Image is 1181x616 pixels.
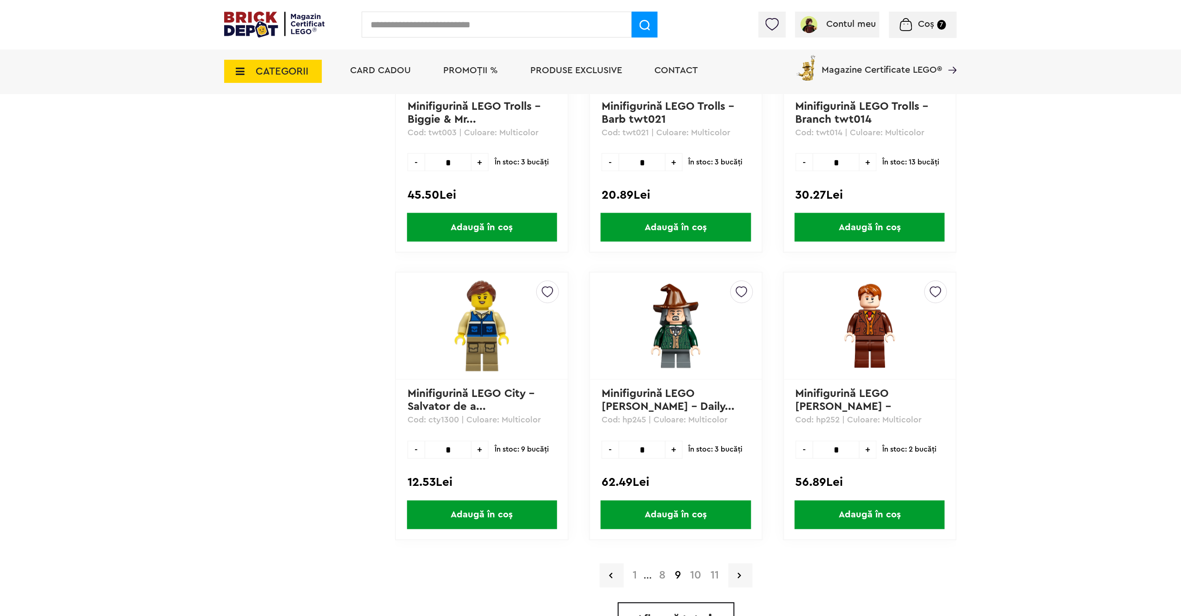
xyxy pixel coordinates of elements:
a: Minifigurină LEGO [PERSON_NAME] - Daily... [602,389,735,413]
span: - [408,153,425,171]
a: Adaugă în coș [784,501,956,529]
a: 10 [686,570,706,581]
span: În stoc: 9 bucăţi [495,441,549,459]
span: + [860,441,877,459]
a: Contul meu [799,19,876,29]
a: Produse exclusive [530,66,622,75]
span: În stoc: 2 bucăţi [883,441,937,459]
span: Adaugă în coș [601,501,751,529]
a: Minifigurină LEGO Trolls - Barb twt021 [602,101,738,125]
a: 8 [655,570,671,581]
span: Adaugă în coș [407,501,557,529]
span: Adaugă în coș [795,213,945,242]
a: Adaugă în coș [396,213,568,242]
a: Minifigurină LEGO Trolls - Branch twt014 [796,101,932,125]
a: 11 [706,570,724,581]
span: Adaugă în coș [407,213,557,242]
a: Card Cadou [350,66,411,75]
span: + [471,153,489,171]
a: Pagina precedenta [600,564,624,588]
a: Adaugă în coș [590,501,762,529]
span: Coș [918,19,935,29]
a: Magazine Certificate LEGO® [942,53,957,63]
strong: 9 [671,570,686,581]
div: 45.50Lei [408,189,556,201]
small: 7 [937,20,946,30]
span: CATEGORII [256,66,308,76]
span: - [602,441,619,459]
a: Adaugă în coș [396,501,568,529]
span: Magazine Certificate LEGO® [822,53,942,75]
span: Adaugă în coș [795,501,945,529]
span: În stoc: 13 bucăţi [883,153,940,171]
span: Contul meu [827,19,876,29]
div: 12.53Lei [408,477,556,489]
a: Pagina urmatoare [729,564,753,588]
span: - [796,441,813,459]
div: 20.89Lei [602,189,750,201]
div: 30.27Lei [796,189,944,201]
a: PROMOȚII % [443,66,498,75]
p: Cod: hp252 | Culoare: Multicolor [796,415,944,436]
span: + [666,153,683,171]
p: Cod: twt021 | Culoare: Multicolor [602,127,750,148]
span: + [666,441,683,459]
span: - [602,153,619,171]
span: În stoc: 3 bucăţi [689,153,743,171]
p: Cod: twt003 | Culoare: Multicolor [408,127,556,148]
a: Adaugă în coș [590,213,762,242]
a: Minifigurină LEGO [PERSON_NAME] - [PERSON_NAME] ... [796,389,896,426]
span: + [860,153,877,171]
p: Cod: hp245 | Culoare: Multicolor [602,415,750,436]
a: Contact [654,66,698,75]
p: Cod: twt014 | Culoare: Multicolor [796,127,944,148]
div: 62.49Lei [602,477,750,489]
span: În stoc: 3 bucăţi [689,441,743,459]
img: Minifigurină LEGO Harry Potter - Daily Prophet Photographer hp245 [636,281,716,371]
div: 56.89Lei [796,477,944,489]
span: ... [642,573,655,580]
span: În stoc: 3 bucăţi [495,153,549,171]
a: Adaugă în coș [784,213,956,242]
img: Minifigurină LEGO City - Salvator de animale - Femeie cty1300 [433,281,531,371]
span: - [796,153,813,171]
span: - [408,441,425,459]
span: + [471,441,489,459]
a: 1 [628,570,642,581]
a: Minifigurină LEGO City - Salvator de a... [408,389,538,413]
img: Minifigurină LEGO Harry Potter - Fred Weasley hp252 [829,281,911,371]
a: Minifigurină LEGO Trolls - Biggie & Mr... [408,101,544,125]
span: Adaugă în coș [601,213,751,242]
p: Cod: cty1300 | Culoare: Multicolor [408,415,556,436]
